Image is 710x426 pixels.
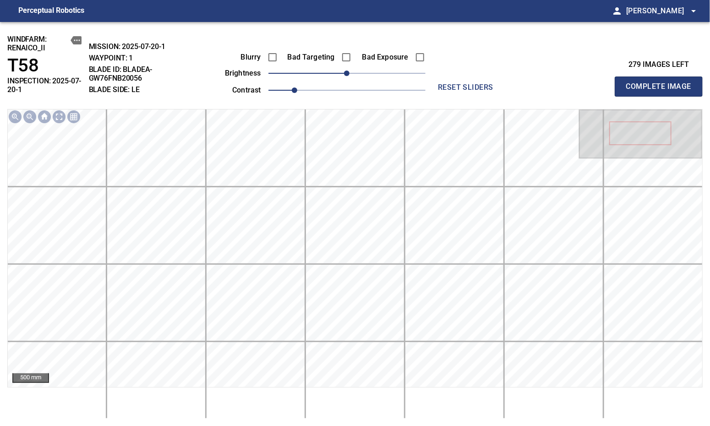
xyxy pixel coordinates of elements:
span: [PERSON_NAME] [626,5,699,17]
h2: WAYPOINT: 1 [89,54,181,62]
h2: INSPECTION: 2025-07-20-1 [7,76,82,94]
h2: MISSION: 2025-07-20-1 [89,42,181,51]
label: Blurry [210,54,261,61]
h2: BLADE SIDE: LE [89,85,181,94]
h1: T58 [7,55,82,76]
label: Bad Targeting [284,54,335,61]
h2: BLADE ID: bladeA-GW76FNB20056 [89,65,181,82]
span: reset sliders [433,81,499,94]
h2: windfarm: Renaico_II [7,35,82,52]
button: Complete Image [615,76,703,97]
div: Toggle full page [52,109,66,124]
button: reset sliders [429,78,502,97]
div: Zoom out [22,109,37,124]
span: arrow_drop_down [688,5,699,16]
div: Go home [37,109,52,124]
div: Zoom in [8,109,22,124]
label: contrast [210,87,261,94]
button: [PERSON_NAME] [623,2,699,20]
label: brightness [210,70,261,77]
span: person [612,5,623,16]
button: copy message details [71,35,82,46]
figcaption: Perceptual Robotics [18,4,84,18]
h3: 279 images left [615,60,703,69]
span: Complete Image [625,80,693,93]
label: Bad Exposure [357,54,409,61]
